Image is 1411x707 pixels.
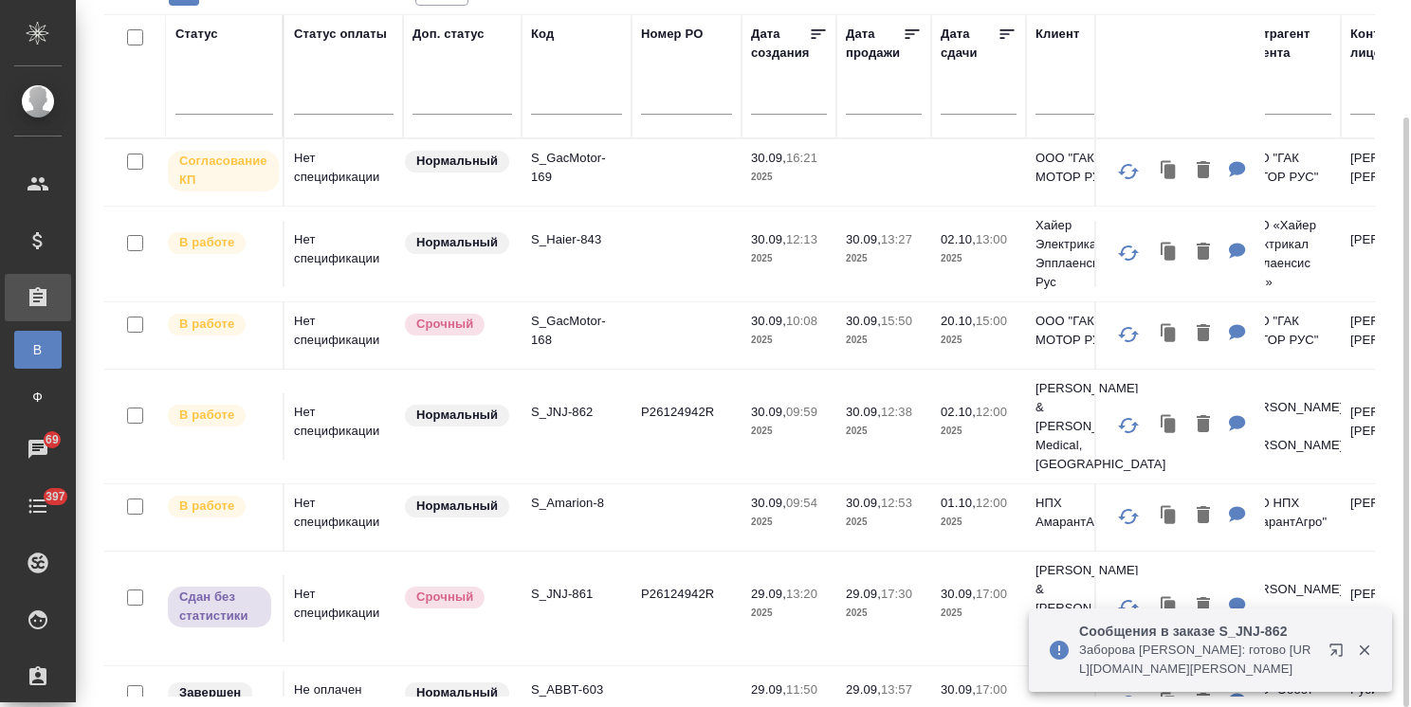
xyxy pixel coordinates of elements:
p: 09:59 [786,405,817,419]
p: 12:00 [976,496,1007,510]
p: 12:00 [976,405,1007,419]
p: Нормальный [416,683,498,702]
div: Выставляется автоматически, если на указанный объем услуг необходимо больше времени в стандартном... [403,585,512,610]
div: Выставляет КМ при направлении счета или после выполнения всех работ/сдачи заказа клиенту. Окончат... [166,680,273,706]
button: Для КМ: по 1 НЗП к скану + по 2 НЗК [1219,406,1255,444]
p: Срочный [416,315,473,334]
div: Статус по умолчанию для стандартных заказов [403,680,512,706]
p: В работе [179,315,234,334]
a: 69 [5,426,71,473]
p: 02.10, [941,405,976,419]
p: 2025 [941,331,1017,350]
p: Нормальный [416,152,498,171]
p: 2025 [751,513,827,532]
p: В работе [179,497,234,516]
p: 12:53 [881,496,912,510]
p: 13:00 [976,232,1007,246]
div: Статус по умолчанию для стандартных заказов [403,149,512,174]
p: S_Haier-843 [531,230,622,249]
div: Дата сдачи [941,25,998,63]
p: 30.09, [941,682,976,697]
td: Нет спецификации [284,484,403,551]
p: S_JNJ-861 [531,585,622,604]
p: 2025 [751,604,827,623]
p: S_ABBT-603 [531,680,622,699]
p: Срочный [416,588,473,607]
button: Обновить [1106,403,1151,448]
p: 20.10, [941,314,976,328]
p: S_GacMotor-168 [531,312,622,350]
p: ООО "ГАК МОТОР РУС" [1240,149,1331,187]
div: Код [531,25,554,44]
div: Выставляет ПМ после принятия заказа от КМа [166,230,273,256]
button: Обновить [1106,312,1151,357]
p: 2025 [751,331,827,350]
p: 12:13 [786,232,817,246]
td: Нет спецификации [284,575,403,642]
p: S_Amarion-8 [531,494,622,513]
button: Удалить [1187,315,1219,353]
p: ООО "ГАК МОТОР РУС" [1035,149,1127,187]
button: Удалить [1187,588,1219,626]
button: Клонировать [1151,497,1187,535]
p: 29.09, [751,682,786,697]
p: S_GacMotor-169 [531,149,622,187]
span: 69 [34,430,70,449]
div: Номер PO [641,25,703,44]
div: Статус оплаты [294,25,387,44]
button: Клонировать [1151,233,1187,272]
button: Закрыть [1345,642,1384,659]
button: Открыть в новой вкладке [1317,631,1363,677]
button: Удалить [1187,152,1219,190]
p: 29.09, [846,682,881,697]
div: Выставляет ПМ после принятия заказа от КМа [166,403,273,428]
p: 2025 [941,249,1017,268]
div: Клиент [1035,25,1079,44]
p: 2025 [846,331,922,350]
td: Нет спецификации [284,221,403,287]
p: 30.09, [846,232,881,246]
button: Обновить [1106,149,1151,194]
p: Нормальный [416,497,498,516]
p: 2025 [846,422,922,441]
button: Клонировать [1151,152,1187,190]
div: Выставляет ПМ после принятия заказа от КМа [166,312,273,337]
button: Клонировать [1151,406,1187,444]
p: 2025 [846,249,922,268]
div: Выставляет ПМ, когда заказ сдан КМу, но начисления еще не проведены [166,585,273,629]
p: 16:21 [786,151,817,165]
p: 30.09, [751,314,786,328]
p: S_JNJ-862 [531,403,622,422]
p: Согласование КП [179,152,267,190]
p: 2025 [941,513,1017,532]
p: 02.10, [941,232,976,246]
p: 30.09, [846,405,881,419]
a: Ф [14,378,62,416]
p: 11:50 [786,682,817,697]
td: Нет спецификации [284,302,403,369]
p: Сдан без статистики [179,588,260,625]
p: 10:08 [786,314,817,328]
span: В [24,340,52,359]
p: ООО «Хайер Электрикал Эпплаенсис РУС» [1240,216,1331,292]
div: Доп. статус [412,25,485,44]
p: 29.09, [846,587,881,601]
p: НПХ АмарантАгро [1035,494,1127,532]
p: 15:00 [976,314,1007,328]
button: Удалить [1187,497,1219,535]
p: 13:57 [881,682,912,697]
p: 2025 [751,422,827,441]
p: 30.09, [751,496,786,510]
p: [PERSON_NAME] & [PERSON_NAME] Medical, [GEOGRAPHIC_DATA] [1035,379,1127,474]
button: Обновить [1106,494,1151,539]
p: 2025 [751,168,827,187]
p: 30.09, [751,232,786,246]
p: Нормальный [416,233,498,252]
div: Контрагент клиента [1240,25,1331,63]
div: Дата создания [751,25,809,63]
p: 30.09, [846,496,881,510]
p: 2025 [941,604,1017,623]
button: Клонировать [1151,588,1187,626]
p: Хайер Электрикал Эпплаенсиз Рус [1035,216,1127,292]
p: [PERSON_NAME] & [PERSON_NAME] [1240,580,1331,637]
